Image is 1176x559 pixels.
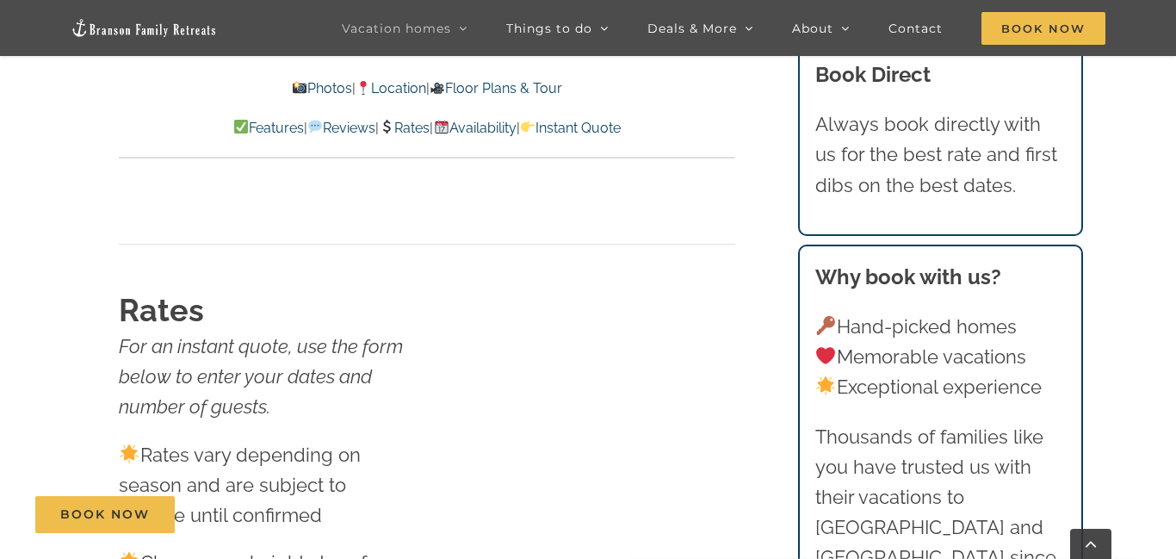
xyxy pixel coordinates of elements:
[119,117,735,140] p: | | | |
[119,440,415,531] p: Rates vary depending on season and are subject to change until confirmed
[356,80,426,96] a: Location
[816,376,835,395] img: 🌟
[520,120,621,136] a: Instant Quote
[308,120,322,134] img: 💬
[888,22,943,34] span: Contact
[120,444,139,463] img: 🌟
[35,496,175,533] a: Book Now
[307,120,375,136] a: Reviews
[647,22,737,34] span: Deals & More
[792,22,833,34] span: About
[233,120,304,136] a: Features
[234,120,248,134] img: ✅
[293,81,306,95] img: 📸
[815,312,1067,403] p: Hand-picked homes Memorable vacations Exceptional experience
[119,78,735,100] p: | |
[815,62,931,87] b: Book Direct
[816,316,835,335] img: 🔑
[342,22,451,34] span: Vacation homes
[435,120,449,134] img: 📆
[380,120,393,134] img: 💲
[291,80,351,96] a: Photos
[816,346,835,365] img: ❤️
[506,22,592,34] span: Things to do
[60,507,150,522] span: Book Now
[119,335,403,418] em: For an instant quote, use the form below to enter your dates and number of guests.
[815,262,1067,293] h3: Why book with us?
[815,109,1067,201] p: Always book directly with us for the best rate and first dibs on the best dates.
[981,12,1105,45] span: Book Now
[521,120,535,134] img: 👉
[356,81,370,95] img: 📍
[379,120,430,136] a: Rates
[433,120,516,136] a: Availability
[119,292,204,328] strong: Rates
[71,18,217,38] img: Branson Family Retreats Logo
[430,80,562,96] a: Floor Plans & Tour
[430,81,444,95] img: 🎥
